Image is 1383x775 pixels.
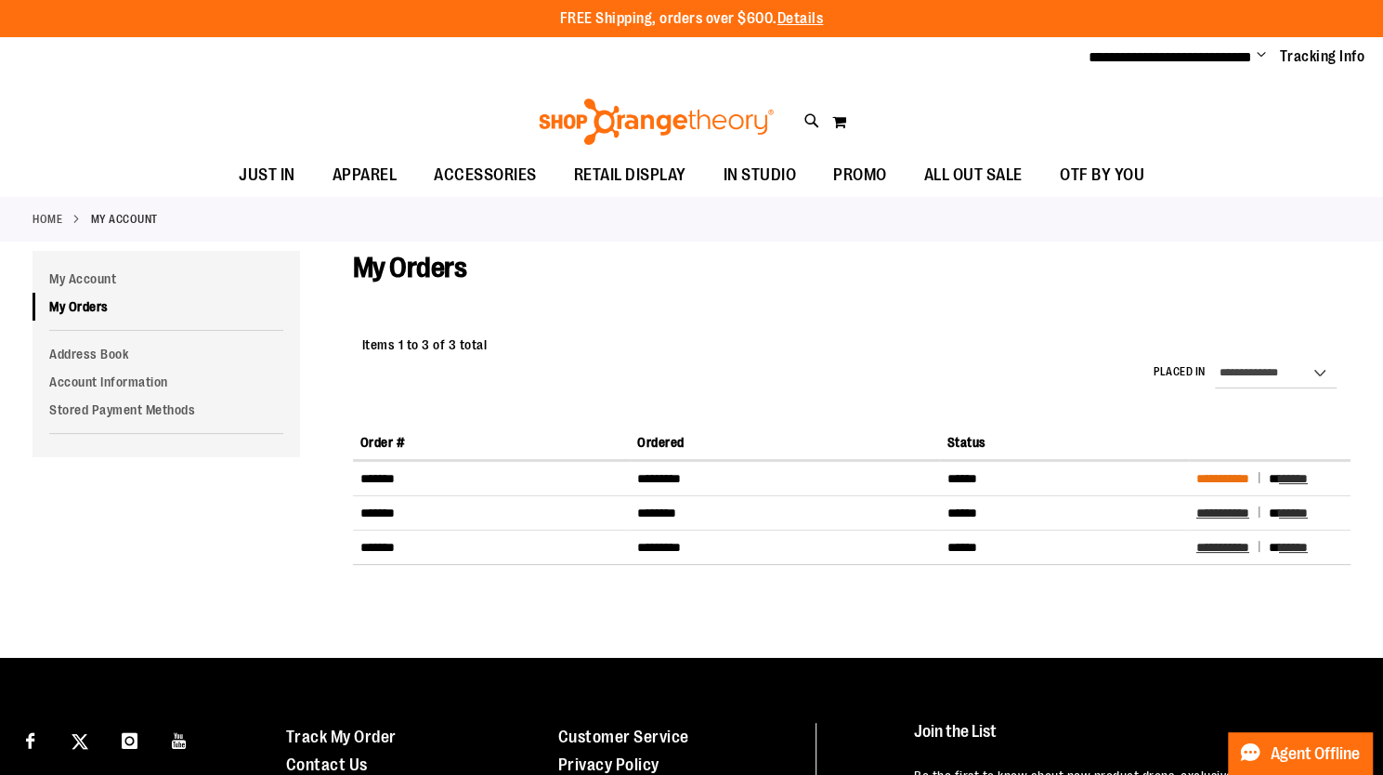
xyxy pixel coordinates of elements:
[1060,154,1144,196] span: OTF BY YOU
[536,99,776,145] img: Shop Orangetheory
[113,723,146,755] a: Visit our Instagram page
[333,154,398,196] span: APPAREL
[434,154,537,196] span: ACCESSORIES
[724,154,797,196] span: IN STUDIO
[1228,732,1372,775] button: Agent Offline
[239,154,295,196] span: JUST IN
[558,728,689,746] a: Customer Service
[1154,364,1206,380] label: Placed in
[1280,46,1365,67] a: Tracking Info
[362,337,488,352] span: Items 1 to 3 of 3 total
[353,426,630,460] th: Order #
[924,154,1023,196] span: ALL OUT SALE
[33,211,62,228] a: Home
[353,252,467,283] span: My Orders
[14,723,46,755] a: Visit our Facebook page
[1271,745,1360,763] span: Agent Offline
[777,10,824,27] a: Details
[33,340,300,368] a: Address Book
[914,723,1347,757] h4: Join the List
[33,265,300,293] a: My Account
[64,723,97,755] a: Visit our X page
[163,723,196,755] a: Visit our Youtube page
[286,755,368,774] a: Contact Us
[33,396,300,424] a: Stored Payment Methods
[574,154,686,196] span: RETAIL DISPLAY
[286,728,397,746] a: Track My Order
[630,426,940,460] th: Ordered
[72,733,88,750] img: Twitter
[560,8,824,30] p: FREE Shipping, orders over $600.
[558,755,659,774] a: Privacy Policy
[33,368,300,396] a: Account Information
[833,154,887,196] span: PROMO
[940,426,1189,460] th: Status
[91,211,158,228] strong: My Account
[1257,47,1266,66] button: Account menu
[33,293,300,321] a: My Orders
